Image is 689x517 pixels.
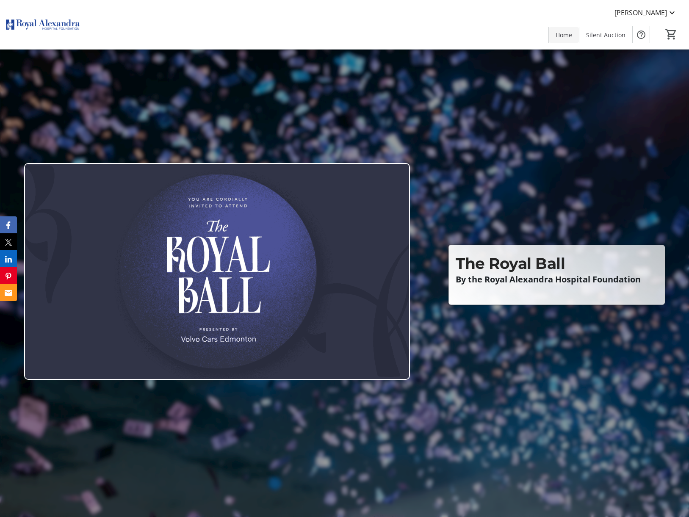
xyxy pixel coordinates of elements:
span: [PERSON_NAME] [614,8,667,18]
button: [PERSON_NAME] [608,6,684,19]
p: By the Royal Alexandra Hospital Foundation [456,275,657,284]
button: Cart [664,27,679,42]
a: Home [549,27,579,43]
a: Silent Auction [579,27,632,43]
button: Help [633,26,650,43]
img: Royal Alexandra Hospital Foundation's Logo [5,3,80,46]
span: The Royal Ball [456,254,565,273]
span: Silent Auction [586,30,625,39]
img: Campaign CTA Media Photo [24,163,410,380]
span: Home [556,30,572,39]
